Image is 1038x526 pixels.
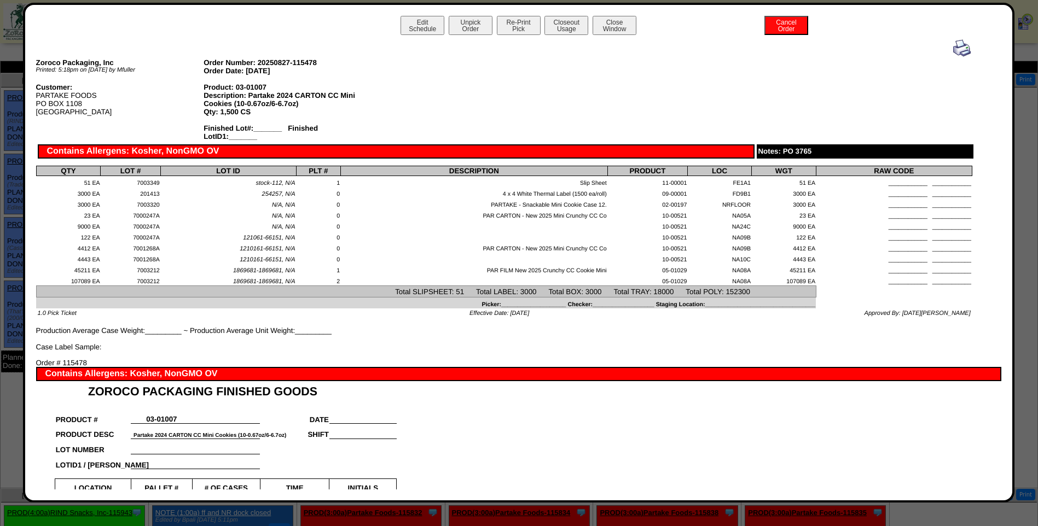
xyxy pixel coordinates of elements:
span: 121061-66151, N/A [243,235,295,241]
div: Product: 03-01007 [204,83,372,91]
span: N/A, N/A [272,202,295,208]
th: WGT [751,166,816,176]
td: 9000 EA [751,220,816,231]
div: Contains Allergens: Kosher, NonGMO OV [36,367,1001,381]
td: PAR CARTON - New 2025 Mini Crunchy CC Co [341,209,607,220]
div: Qty: 1,500 CS [204,108,372,116]
td: 2 [296,274,341,285]
td: 51 EA [36,176,101,187]
span: 1869681-1869681, N/A [233,267,295,274]
td: LOT NUMBER [55,439,131,454]
td: 7000247A [101,231,160,242]
span: N/A, N/A [272,213,295,219]
td: # OF CASES [192,479,260,493]
font: Partake 2024 CARTON CC Mini Cookies (10-0.67oz/6-6.7oz) [134,433,286,439]
td: 107089 EA [751,274,816,285]
td: 0 [296,253,341,264]
div: Customer: [36,83,204,91]
td: 05-01029 [607,264,688,274]
td: 09-00001 [607,187,688,198]
td: 3000 EA [36,187,101,198]
td: 4412 EA [36,242,101,253]
th: LOC [688,166,752,176]
th: RAW CODE [816,166,972,176]
span: 1210161-66151, N/A [240,246,295,252]
button: CloseoutUsage [544,16,588,35]
td: 10-00521 [607,242,688,253]
td: NA10C [688,253,752,264]
td: 7000247A [101,209,160,220]
td: 4443 EA [751,253,816,264]
th: PRODUCT [607,166,688,176]
td: 05-01029 [607,274,688,285]
div: Contains Allergens: Kosher, NonGMO OV [38,144,755,159]
td: 45211 EA [751,264,816,274]
td: Slip Sheet [341,176,607,187]
td: 0 [296,231,341,242]
td: INITIALS [329,479,397,493]
div: Production Average Case Weight:_________ ~ Production Average Unit Weight:_________ Case Label Sa... [36,39,972,351]
td: 9000 EA [36,220,101,231]
td: SHIFT [260,424,329,439]
td: 10-00521 [607,220,688,231]
td: ____________ ____________ [816,274,972,285]
td: NA09B [688,242,752,253]
td: 51 EA [751,176,816,187]
th: LOT # [101,166,160,176]
td: ____________ ____________ [816,253,972,264]
td: FD9B1 [688,187,752,198]
span: N/A, N/A [272,224,295,230]
td: PAR CARTON - New 2025 Mini Crunchy CC Co [341,242,607,253]
button: CloseWindow [593,16,636,35]
span: 1.0 Pick Ticket [38,310,77,317]
td: 7003349 [101,176,160,187]
td: 3000 EA [751,198,816,209]
td: 7001268A [101,253,160,264]
td: 0 [296,187,341,198]
td: ZOROCO PACKAGING FINISHED GOODS [55,381,397,399]
td: ____________ ____________ [816,220,972,231]
div: Zoroco Packaging, Inc [36,59,204,67]
td: LOCATION [55,479,131,493]
div: Notes: PO 3765 [757,144,973,159]
td: 3000 EA [36,198,101,209]
td: 03-01007 [131,408,192,424]
td: 122 EA [751,231,816,242]
td: 02-00197 [607,198,688,209]
td: 4412 EA [751,242,816,253]
th: PLT # [296,166,341,176]
td: 10-00521 [607,231,688,242]
td: PALLET # [131,479,192,493]
td: 3000 EA [751,187,816,198]
td: PRODUCT # [55,408,131,424]
span: Effective Date: [DATE] [469,310,529,317]
td: PRODUCT DESC [55,424,131,439]
button: EditSchedule [401,16,444,35]
td: NA08A [688,274,752,285]
td: ____________ ____________ [816,209,972,220]
td: ____________ ____________ [816,264,972,274]
th: DESCRIPTION [341,166,607,176]
td: 10-00521 [607,209,688,220]
td: ____________ ____________ [816,231,972,242]
td: ____________ ____________ [816,242,972,253]
span: Approved By: [DATE][PERSON_NAME] [865,310,971,317]
td: 0 [296,242,341,253]
td: 4 x 4 White Thermal Label (1500 ea/roll) [341,187,607,198]
span: 254257, N/A [262,191,295,197]
td: ____________ ____________ [816,198,972,209]
td: 23 EA [751,209,816,220]
td: NRFLOOR [688,198,752,209]
td: 122 EA [36,231,101,242]
div: Order Number: 20250827-115478 [204,59,372,67]
button: Re-PrintPick [497,16,541,35]
td: PAR FILM New 2025 Crunchy CC Cookie Mini [341,264,607,274]
div: Printed: 5:18pm on [DATE] by Mfuller [36,67,204,73]
th: LOT ID [160,166,296,176]
td: 45211 EA [36,264,101,274]
span: 1210161-66151, N/A [240,256,295,263]
td: 23 EA [36,209,101,220]
td: LOTID1 / [PERSON_NAME] [55,454,131,469]
td: Total SLIPSHEET: 51 Total LABEL: 3000 Total BOX: 3000 Total TRAY: 18000 Total POLY: 152300 [36,286,816,297]
td: Picker:____________________ Checker:___________________ Staging Location:________________________... [36,297,816,308]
